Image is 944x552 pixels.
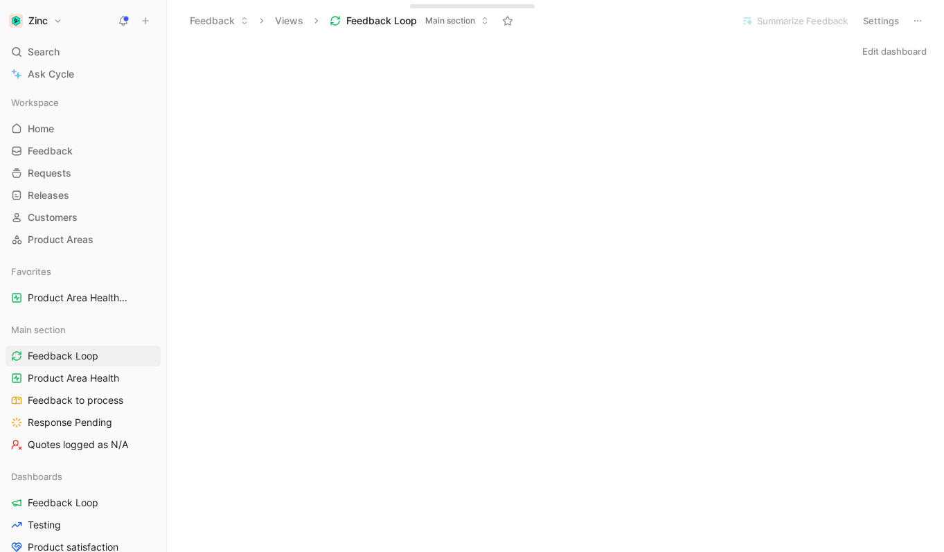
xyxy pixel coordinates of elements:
span: Ask Cycle [28,66,74,82]
a: Product Area Health [6,368,161,389]
a: Testing [6,515,161,535]
button: Settings [857,11,905,30]
span: Feedback Loop [28,496,98,510]
button: Feedback [184,10,255,31]
a: Releases [6,185,161,206]
span: Testing [28,518,61,532]
div: Main section [6,319,161,340]
span: Response Pending [28,416,112,429]
h1: Zinc [28,15,48,27]
span: Workspace [11,96,59,109]
img: Zinc [9,14,23,28]
div: Workspace [6,92,161,113]
a: Requests [6,163,161,184]
div: Main sectionFeedback LoopProduct Area HealthFeedback to processResponse PendingQuotes logged as N/A [6,319,161,455]
span: Feedback to process [28,393,123,407]
span: Product Area Health [28,291,133,305]
span: Main section [425,14,475,28]
span: Main section [11,323,66,337]
a: Product Area HealthMain section [6,287,161,308]
a: Feedback Loop [6,492,161,513]
button: ZincZinc [6,11,66,30]
a: Customers [6,207,161,228]
span: Quotes logged as N/A [28,438,128,452]
span: Customers [28,211,78,224]
div: Search [6,42,161,62]
div: Favorites [6,261,161,282]
span: Product Areas [28,233,93,247]
span: Search [28,44,60,60]
span: Releases [28,188,69,202]
a: Feedback [6,141,161,161]
a: Home [6,118,161,139]
span: Feedback [28,144,73,158]
a: Feedback to process [6,390,161,411]
span: Dashboards [11,470,62,483]
button: Edit dashboard [856,42,933,61]
span: Feedback Loop [346,14,417,28]
span: Requests [28,166,71,180]
span: Favorites [11,265,51,278]
a: Feedback Loop [6,346,161,366]
a: Quotes logged as N/A [6,434,161,455]
button: Feedback LoopMain section [323,10,495,31]
div: Dashboards [6,466,161,487]
span: Product Area Health [28,371,119,385]
button: Summarize Feedback [736,11,854,30]
span: Feedback Loop [28,349,98,363]
a: Product Areas [6,229,161,250]
span: Home [28,122,54,136]
a: Ask Cycle [6,64,161,84]
a: Response Pending [6,412,161,433]
button: Views [269,10,310,31]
